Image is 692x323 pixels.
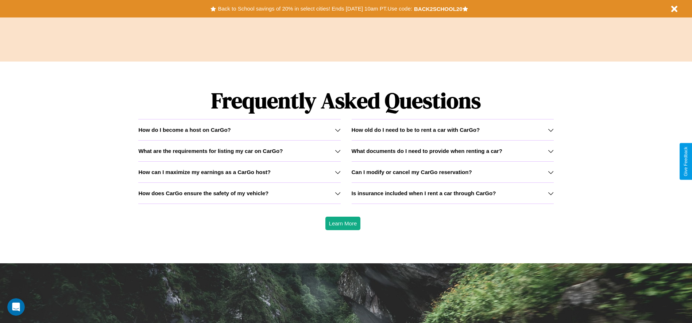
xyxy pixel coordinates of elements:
[138,148,283,154] h3: What are the requirements for listing my car on CarGo?
[414,6,463,12] b: BACK2SCHOOL20
[352,127,480,133] h3: How old do I need to be to rent a car with CarGo?
[138,190,268,196] h3: How does CarGo ensure the safety of my vehicle?
[683,147,688,176] div: Give Feedback
[138,127,231,133] h3: How do I become a host on CarGo?
[7,298,25,316] iframe: Intercom live chat
[352,169,472,175] h3: Can I modify or cancel my CarGo reservation?
[325,217,361,230] button: Learn More
[352,148,502,154] h3: What documents do I need to provide when renting a car?
[138,169,271,175] h3: How can I maximize my earnings as a CarGo host?
[138,82,553,119] h1: Frequently Asked Questions
[352,190,496,196] h3: Is insurance included when I rent a car through CarGo?
[216,4,414,14] button: Back to School savings of 20% in select cities! Ends [DATE] 10am PT.Use code:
